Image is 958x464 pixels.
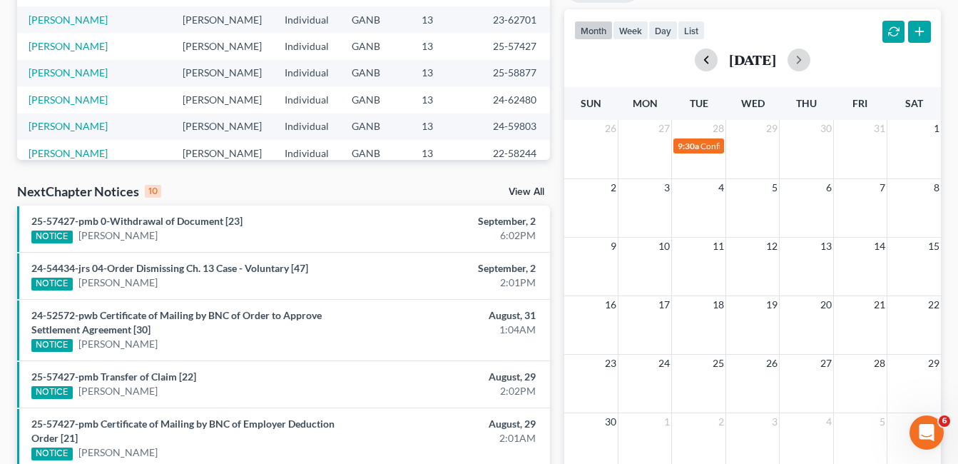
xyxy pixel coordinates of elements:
a: 25-57427-pmb Transfer of Claim [22] [31,370,196,383]
span: 4 [825,413,833,430]
div: 10 [145,185,161,198]
div: NextChapter Notices [17,183,161,200]
div: 2:01AM [377,431,536,445]
span: 9:30a [678,141,699,151]
span: 22 [927,296,941,313]
span: 27 [819,355,833,372]
div: 1:04AM [377,323,536,337]
span: 8 [932,179,941,196]
div: September, 2 [377,214,536,228]
td: [PERSON_NAME] [171,86,273,113]
div: NOTICE [31,231,73,243]
span: 6 [939,415,950,427]
span: 7 [878,179,887,196]
td: Individual [273,60,340,86]
span: 11 [711,238,725,255]
div: NOTICE [31,386,73,399]
span: 6 [932,413,941,430]
td: Individual [273,33,340,59]
td: 13 [410,6,481,33]
td: 24-62480 [481,86,550,113]
span: 15 [927,238,941,255]
a: [PERSON_NAME] [29,120,108,132]
div: NOTICE [31,448,73,460]
span: 30 [819,120,833,137]
a: [PERSON_NAME] [78,337,158,351]
a: [PERSON_NAME] [29,14,108,26]
span: 25 [711,355,725,372]
td: 22-58244 [481,140,550,166]
span: 2 [609,179,618,196]
a: [PERSON_NAME] [29,94,108,106]
a: [PERSON_NAME] [78,276,158,290]
a: View All [509,187,544,197]
div: August, 29 [377,370,536,384]
span: 21 [872,296,887,313]
span: 31 [872,120,887,137]
td: Individual [273,140,340,166]
td: [PERSON_NAME] [171,114,273,140]
span: 17 [657,296,671,313]
div: August, 31 [377,308,536,323]
a: [PERSON_NAME] [29,147,108,159]
td: GANB [340,33,410,59]
span: Wed [741,97,765,109]
div: 2:01PM [377,276,536,290]
a: [PERSON_NAME] [29,66,108,79]
span: 6 [825,179,833,196]
a: [PERSON_NAME] [78,384,158,398]
h2: [DATE] [729,52,776,67]
a: 25-57427-pmb 0-Withdrawal of Document [23] [31,215,243,227]
span: Sat [905,97,923,109]
button: month [574,21,613,40]
span: 26 [603,120,618,137]
div: NOTICE [31,339,73,352]
td: GANB [340,140,410,166]
td: Individual [273,114,340,140]
td: 25-57427 [481,33,550,59]
div: 6:02PM [377,228,536,243]
td: 25-58877 [481,60,550,86]
span: 3 [663,179,671,196]
iframe: Intercom live chat [909,415,944,450]
div: August, 29 [377,417,536,431]
span: 24 [657,355,671,372]
button: list [678,21,705,40]
button: week [613,21,648,40]
span: 1 [932,120,941,137]
span: Tue [690,97,708,109]
span: Confirmation Hearing for [PERSON_NAME] [700,141,864,151]
span: Thu [796,97,817,109]
span: 26 [765,355,779,372]
span: 2 [717,413,725,430]
td: [PERSON_NAME] [171,140,273,166]
td: GANB [340,86,410,113]
td: GANB [340,6,410,33]
span: Mon [633,97,658,109]
a: 25-57427-pmb Certificate of Mailing by BNC of Employer Deduction Order [21] [31,418,335,444]
span: 12 [765,238,779,255]
td: 13 [410,60,481,86]
td: 13 [410,33,481,59]
td: Individual [273,86,340,113]
span: 5 [878,413,887,430]
td: [PERSON_NAME] [171,60,273,86]
td: 24-59803 [481,114,550,140]
span: 18 [711,296,725,313]
td: Individual [273,6,340,33]
span: 23 [603,355,618,372]
span: 29 [927,355,941,372]
td: [PERSON_NAME] [171,6,273,33]
span: 4 [717,179,725,196]
span: 9 [609,238,618,255]
div: September, 2 [377,261,536,276]
a: [PERSON_NAME] [78,445,158,460]
div: 2:02PM [377,384,536,398]
span: 16 [603,296,618,313]
td: 13 [410,140,481,166]
a: [PERSON_NAME] [29,40,108,52]
td: [PERSON_NAME] [171,33,273,59]
span: 13 [819,238,833,255]
span: 29 [765,120,779,137]
td: 23-62701 [481,6,550,33]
